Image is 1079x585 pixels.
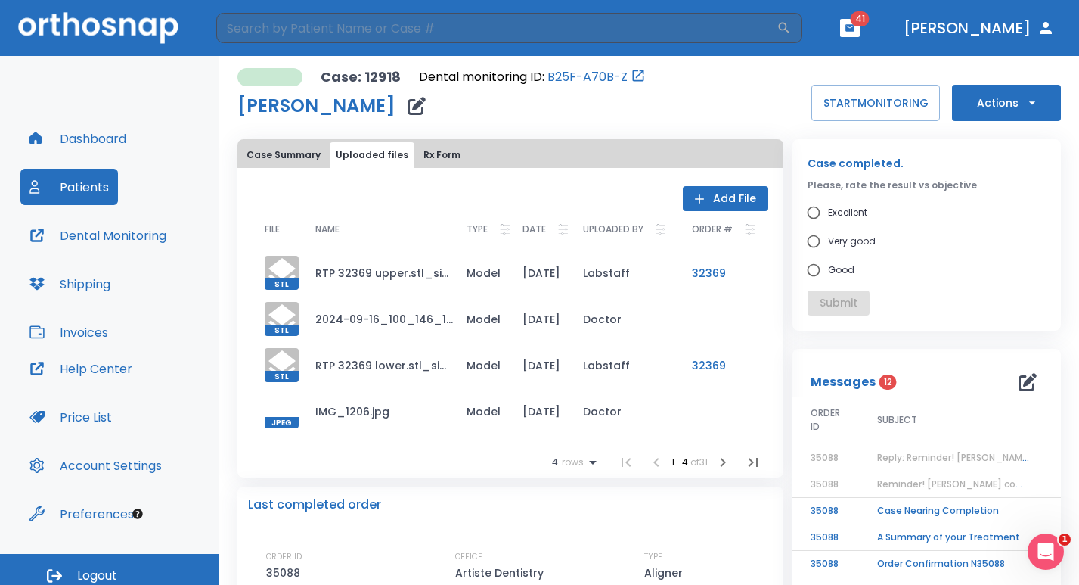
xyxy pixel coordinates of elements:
[216,13,777,43] input: Search by Patient Name or Case #
[77,568,117,584] span: Logout
[510,342,571,388] td: [DATE]
[454,388,510,434] td: Model
[898,14,1061,42] button: [PERSON_NAME]
[303,250,454,296] td: RTP 32369 upper.stl_simplified.stl
[583,220,643,238] p: UPLOADED BY
[303,388,454,434] td: IMG_1206.jpg
[683,186,768,211] button: Add File
[303,342,454,388] td: RTP 32369 lower.stl_simplified.stl
[510,250,571,296] td: [DATE]
[266,550,302,564] p: ORDER ID
[20,120,135,157] button: Dashboard
[266,564,305,582] p: 35088
[20,399,121,435] button: Price List
[811,373,876,391] p: Messages
[237,97,395,115] h1: [PERSON_NAME]
[859,551,1048,577] td: Order Confirmation N35088
[552,457,558,468] span: 4
[811,406,841,434] span: ORDER ID
[859,524,1048,551] td: A Summary of your Treatment
[265,325,299,336] span: STL
[20,350,141,387] button: Help Center
[690,456,708,468] span: of 31
[265,225,280,234] span: FILE
[828,232,876,250] span: Very good
[20,266,119,302] button: Shipping
[131,507,144,521] div: Tooltip anchor
[680,342,768,388] td: 32369
[1059,534,1071,546] span: 1
[522,220,546,238] p: DATE
[265,371,299,382] span: STL
[1028,534,1064,570] iframe: Intercom live chat
[303,296,454,342] td: 2024-09-16_100_146_146_Michaela Mlejova-UpperJaw.stl_simplified.stl
[692,220,733,238] p: ORDER #
[321,68,401,86] p: Case: 12918
[808,154,1046,173] p: Case completed.
[571,342,680,388] td: Labstaff
[240,142,327,168] button: Case Summary
[20,447,171,484] button: Account Settings
[792,551,859,577] td: 35088
[811,478,839,490] span: 35088
[20,217,175,254] button: Dental Monitoring
[455,550,482,564] p: OFFICE
[265,278,299,290] span: STL
[315,225,340,234] span: NAME
[671,456,690,468] span: 1 - 4
[265,417,299,428] span: JPEG
[240,142,780,168] div: tabs
[952,85,1061,121] button: Actions
[811,451,839,464] span: 35088
[828,204,867,222] span: Excellent
[20,496,143,532] button: Preferences
[20,169,118,205] button: Patients
[455,564,549,582] p: Artiste Dentistry
[859,498,1048,524] td: Case Nearing Completion
[454,342,510,388] td: Model
[571,388,680,434] td: Doctor
[547,68,628,86] a: B25F-A70B-Z
[18,12,178,43] img: Orthosnap
[571,296,680,342] td: Doctor
[417,142,467,168] button: Rx Form
[644,564,688,582] p: Aligner
[828,261,854,279] span: Good
[248,496,381,514] p: Last completed order
[454,250,510,296] td: Model
[510,388,571,434] td: [DATE]
[20,314,117,350] button: Invoices
[419,68,544,86] p: Dental monitoring ID:
[811,85,940,121] button: STARTMONITORING
[792,524,859,551] td: 35088
[330,142,414,168] button: Uploaded files
[808,179,1046,192] p: Please, rate the result vs objective
[419,68,646,86] div: Open patient in dental monitoring portal
[467,220,488,238] p: TYPE
[644,550,662,564] p: TYPE
[454,296,510,342] td: Model
[851,11,870,26] span: 41
[680,250,768,296] td: 32369
[510,296,571,342] td: [DATE]
[571,250,680,296] td: Labstaff
[558,457,584,468] span: rows
[792,498,859,524] td: 35088
[877,413,917,427] span: SUBJECT
[879,375,897,390] span: 12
